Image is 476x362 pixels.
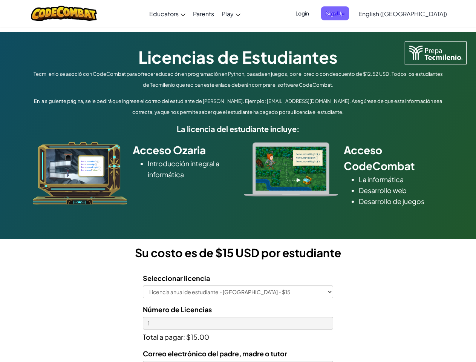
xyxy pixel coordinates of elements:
[218,3,244,24] a: Play
[189,3,218,24] a: Parents
[321,6,349,20] button: Sign Up
[143,273,210,284] label: Seleccionar licencia
[145,3,189,24] a: Educators
[133,142,233,158] h2: Acceso Ozaria
[143,330,333,342] p: Total a pagar: $15.00
[355,3,451,24] a: English ([GEOGRAPHIC_DATA])
[359,174,444,185] li: La informática
[291,6,314,20] button: Login
[244,142,338,196] img: type_real_code.png
[31,6,97,21] img: CodeCombat logo
[31,69,445,90] p: Tecmilenio se asoció con CodeCombat para ofrecer educación en programación en Python, basada en j...
[143,304,212,315] label: Número de Licencias
[33,142,127,205] img: ozaria_acodus.png
[222,10,234,18] span: Play
[359,185,444,196] li: Desarrollo web
[31,123,445,135] h5: La licencia del estudiante incluye:
[31,45,445,69] h1: Licencias de Estudiantes
[359,196,444,207] li: Desarrollo de juegos
[344,142,444,174] h2: Acceso CodeCombat
[143,348,287,359] label: Correo electrónico del padre, madre o tutor
[405,41,467,64] img: Tecmilenio logo
[358,10,447,18] span: English ([GEOGRAPHIC_DATA])
[149,10,179,18] span: Educators
[148,158,233,180] li: Introducción integral a informática
[31,96,445,118] p: En la siguiente página, se le pedirá que ingrese el correo del estudiante de [PERSON_NAME]. Ejemp...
